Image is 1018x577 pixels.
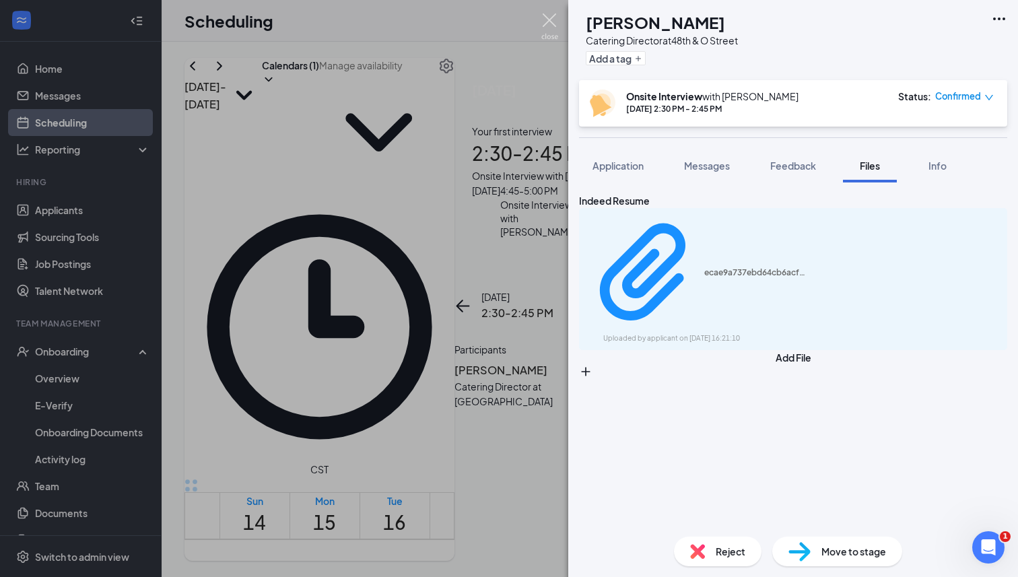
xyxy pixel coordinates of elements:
b: Onsite Interview [626,90,702,102]
div: [DATE] 2:30 PM - 2:45 PM [626,103,799,114]
div: Status : [898,90,931,103]
svg: Paperclip [587,214,704,331]
svg: Plus [634,55,642,63]
h1: [PERSON_NAME] [586,11,725,34]
span: Reject [716,544,745,559]
span: Feedback [770,160,816,172]
span: Application [592,160,644,172]
span: Confirmed [935,90,981,103]
div: with [PERSON_NAME] [626,90,799,103]
span: down [984,93,994,102]
div: ecae9a737ebd64cb6acf26bf252c6810.pdf [704,267,805,278]
div: Indeed Resume [579,193,1007,208]
svg: Ellipses [991,11,1007,27]
span: Info [928,160,947,172]
div: Catering Director at 48th & O Street [586,34,738,47]
button: PlusAdd a tag [586,51,646,65]
svg: Plus [579,365,592,378]
span: 1 [1000,531,1011,542]
span: Files [860,160,880,172]
button: Add FilePlus [579,350,1007,378]
iframe: Intercom live chat [972,531,1005,564]
a: Paperclipecae9a737ebd64cb6acf26bf252c6810.pdfUploaded by applicant on [DATE] 16:21:10 [587,214,805,344]
span: Messages [684,160,730,172]
span: Move to stage [821,544,886,559]
div: Uploaded by applicant on [DATE] 16:21:10 [603,333,805,344]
